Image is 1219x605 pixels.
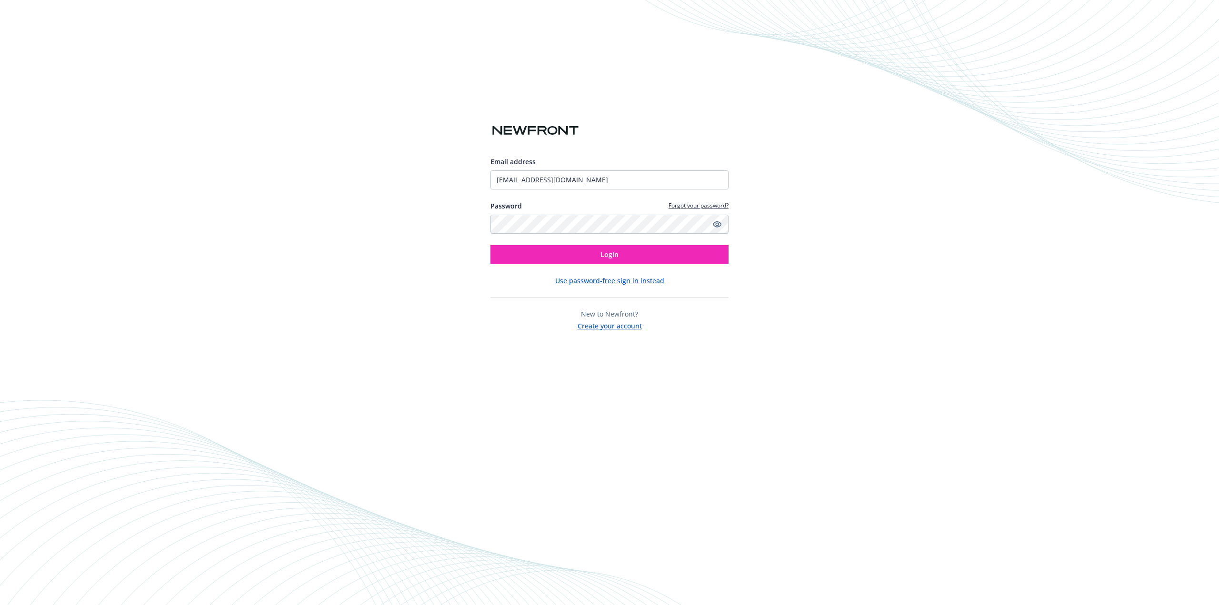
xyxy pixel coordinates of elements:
[581,309,638,318] span: New to Newfront?
[578,319,642,331] button: Create your account
[490,215,729,234] input: Enter your password
[555,276,664,286] button: Use password-free sign in instead
[490,122,580,139] img: Newfront logo
[490,245,729,264] button: Login
[490,201,522,211] label: Password
[490,157,536,166] span: Email address
[600,250,619,259] span: Login
[669,201,729,209] a: Forgot your password?
[490,170,729,189] input: Enter your email
[711,218,723,230] a: Show password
